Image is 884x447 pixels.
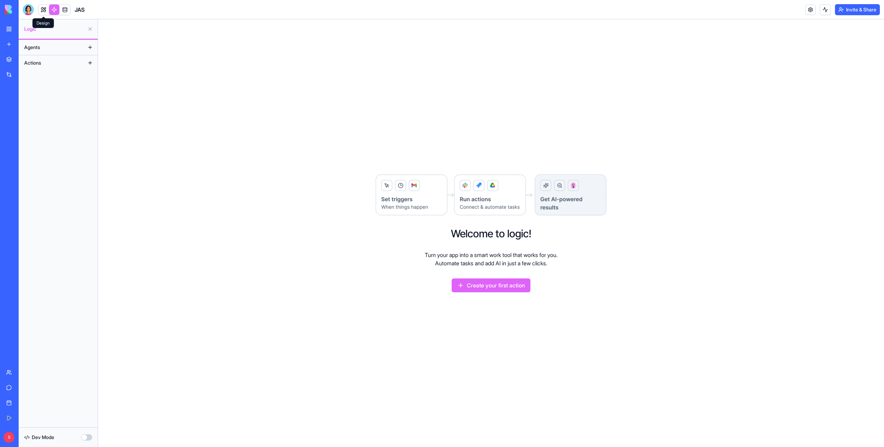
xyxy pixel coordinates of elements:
a: Create your first action [452,283,530,290]
span: Dev Mode [32,434,54,441]
div: Design [32,18,54,28]
span: JAS [75,6,85,14]
img: logo [5,5,48,15]
button: Agents [21,42,85,53]
button: Actions [21,57,85,68]
span: Actions [24,59,41,66]
span: Logic [24,26,85,32]
img: Logic [375,174,607,217]
span: Agents [24,44,40,51]
button: Invite & Share [835,4,880,15]
span: S [3,432,15,443]
p: Turn your app into a smart work tool that works for you. Automate tasks and add AI in just a few ... [425,251,558,267]
h2: Welcome to logic! [451,227,531,240]
button: Create your first action [452,278,530,292]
